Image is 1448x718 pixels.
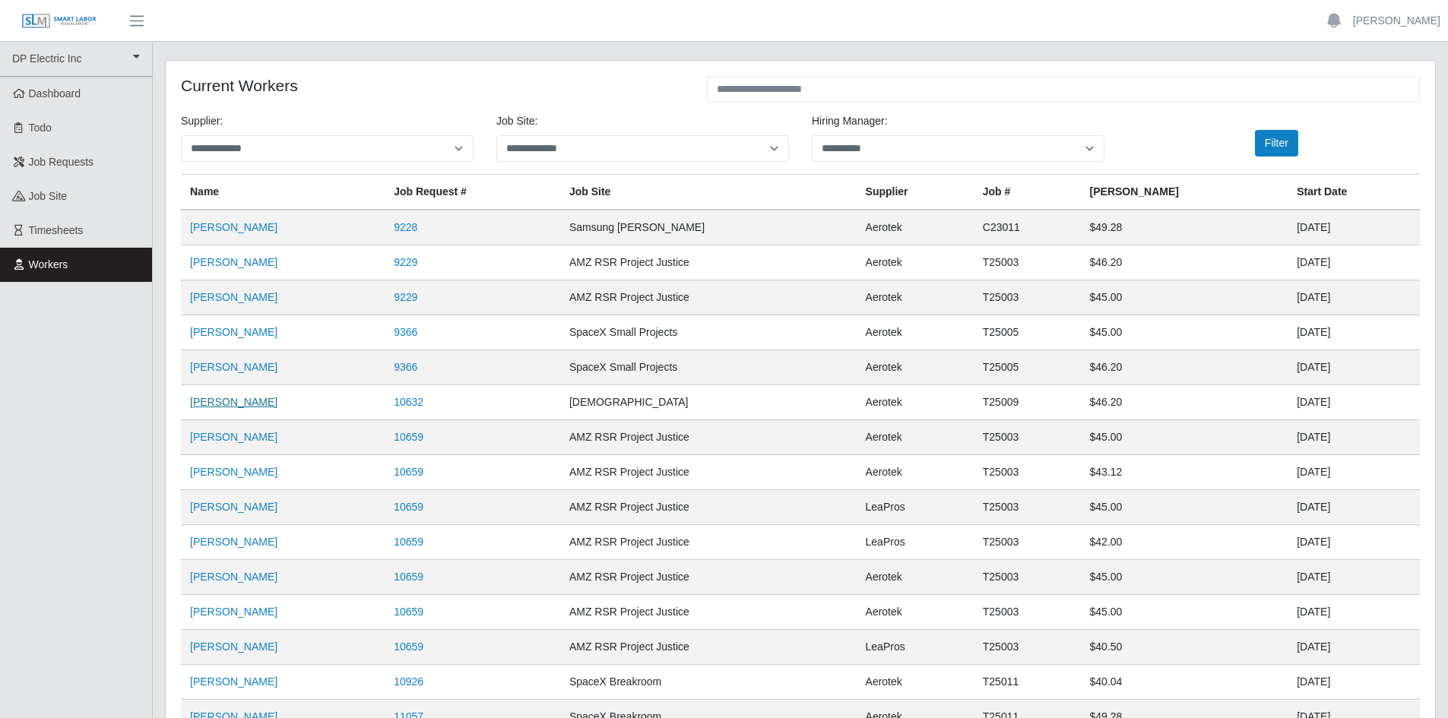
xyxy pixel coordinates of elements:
[394,466,423,478] a: 10659
[974,420,1081,455] td: T25003
[560,630,857,665] td: AMZ RSR Project Justice
[29,224,84,236] span: Timesheets
[1288,420,1420,455] td: [DATE]
[974,455,1081,490] td: T25003
[190,675,277,688] a: [PERSON_NAME]
[974,560,1081,595] td: T25003
[974,350,1081,385] td: T25005
[190,361,277,373] a: [PERSON_NAME]
[857,420,974,455] td: Aerotek
[1288,350,1420,385] td: [DATE]
[394,501,423,513] a: 10659
[857,385,974,420] td: Aerotek
[1081,420,1288,455] td: $45.00
[394,291,417,303] a: 9229
[560,595,857,630] td: AMZ RSR Project Justice
[190,396,277,408] a: [PERSON_NAME]
[1288,455,1420,490] td: [DATE]
[857,350,974,385] td: Aerotek
[190,256,277,268] a: [PERSON_NAME]
[857,245,974,280] td: Aerotek
[1081,350,1288,385] td: $46.20
[190,606,277,618] a: [PERSON_NAME]
[29,190,68,202] span: job site
[560,280,857,315] td: AMZ RSR Project Justice
[190,326,277,338] a: [PERSON_NAME]
[394,431,423,443] a: 10659
[1288,595,1420,630] td: [DATE]
[857,280,974,315] td: Aerotek
[857,175,974,210] th: Supplier
[190,641,277,653] a: [PERSON_NAME]
[1081,315,1288,350] td: $45.00
[21,13,97,30] img: SLM Logo
[857,630,974,665] td: LeaPros
[857,210,974,245] td: Aerotek
[1081,665,1288,700] td: $40.04
[29,156,94,168] span: Job Requests
[1288,525,1420,560] td: [DATE]
[181,113,223,129] label: Supplier:
[974,630,1081,665] td: T25003
[190,571,277,583] a: [PERSON_NAME]
[1081,385,1288,420] td: $46.20
[974,385,1081,420] td: T25009
[181,76,684,95] h4: Current Workers
[560,490,857,525] td: AMZ RSR Project Justice
[1255,130,1298,157] button: Filter
[1081,490,1288,525] td: $45.00
[1353,13,1440,29] a: [PERSON_NAME]
[560,175,857,210] th: job site
[857,665,974,700] td: Aerotek
[974,525,1081,560] td: T25003
[394,675,423,688] a: 10926
[1081,175,1288,210] th: [PERSON_NAME]
[974,595,1081,630] td: T25003
[1288,315,1420,350] td: [DATE]
[857,560,974,595] td: Aerotek
[560,245,857,280] td: AMZ RSR Project Justice
[1081,630,1288,665] td: $40.50
[1288,210,1420,245] td: [DATE]
[394,641,423,653] a: 10659
[1288,630,1420,665] td: [DATE]
[385,175,560,210] th: Job Request #
[560,525,857,560] td: AMZ RSR Project Justice
[1081,455,1288,490] td: $43.12
[1288,665,1420,700] td: [DATE]
[560,455,857,490] td: AMZ RSR Project Justice
[190,501,277,513] a: [PERSON_NAME]
[974,175,1081,210] th: Job #
[812,113,888,129] label: Hiring Manager:
[857,595,974,630] td: Aerotek
[394,396,423,408] a: 10632
[974,665,1081,700] td: T25011
[1288,560,1420,595] td: [DATE]
[974,210,1081,245] td: C23011
[560,210,857,245] td: Samsung [PERSON_NAME]
[29,87,81,100] span: Dashboard
[560,385,857,420] td: [DEMOGRAPHIC_DATA]
[857,455,974,490] td: Aerotek
[1288,245,1420,280] td: [DATE]
[394,326,417,338] a: 9366
[394,361,417,373] a: 9366
[394,571,423,583] a: 10659
[1081,525,1288,560] td: $42.00
[560,560,857,595] td: AMZ RSR Project Justice
[394,256,417,268] a: 9229
[1081,280,1288,315] td: $45.00
[496,113,537,129] label: job site:
[1081,245,1288,280] td: $46.20
[1288,175,1420,210] th: Start Date
[29,258,68,270] span: Workers
[190,431,277,443] a: [PERSON_NAME]
[1081,210,1288,245] td: $49.28
[1081,595,1288,630] td: $45.00
[190,221,277,233] a: [PERSON_NAME]
[181,175,385,210] th: Name
[974,245,1081,280] td: T25003
[1288,280,1420,315] td: [DATE]
[29,122,52,134] span: Todo
[560,315,857,350] td: SpaceX Small Projects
